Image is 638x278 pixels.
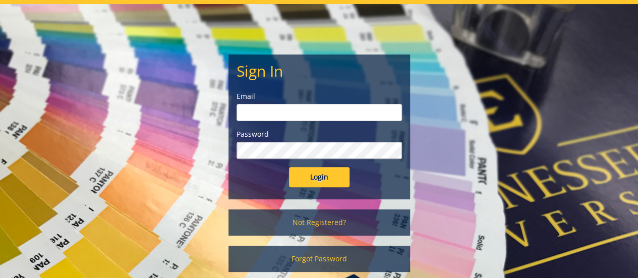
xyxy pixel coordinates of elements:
a: Forgot Password [228,246,410,272]
label: Password [237,129,402,139]
h2: Sign In [237,63,402,79]
input: Login [289,167,350,187]
label: Email [237,91,402,101]
a: Not Registered? [228,209,410,236]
